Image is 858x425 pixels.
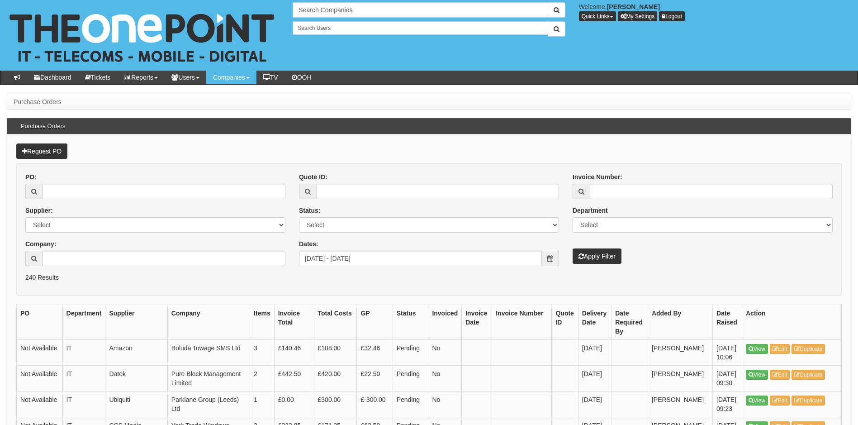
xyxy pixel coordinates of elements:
td: [DATE] [578,392,611,417]
td: [PERSON_NAME] [648,392,712,417]
b: [PERSON_NAME] [607,3,660,10]
th: Date Required By [612,305,648,340]
td: £108.00 [314,340,357,366]
th: Date Raised [713,305,742,340]
th: Added By [648,305,712,340]
label: Quote ID: [299,172,327,181]
label: Supplier: [25,206,53,215]
li: Purchase Orders [14,97,62,106]
td: 3 [250,340,275,366]
button: Apply Filter [573,248,621,264]
th: GP [357,305,393,340]
th: Supplier [105,305,167,340]
th: Quote ID [552,305,578,340]
td: Pending [393,366,428,392]
td: Pending [393,340,428,366]
th: Invoice Date [462,305,492,340]
td: Not Available [17,340,63,366]
td: [DATE] 09:30 [713,366,742,392]
label: Dates: [299,239,318,248]
td: £300.00 [314,392,357,417]
p: 240 Results [25,273,833,282]
td: [DATE] 09:23 [713,392,742,417]
th: Company [167,305,250,340]
td: Parklane Group (Leeds) Ltd [167,392,250,417]
td: IT [62,340,105,366]
td: 1 [250,392,275,417]
a: Reports [117,71,165,84]
a: Duplicate [792,396,825,406]
th: Invoice Number [492,305,552,340]
td: £140.46 [274,340,314,366]
td: IT [62,366,105,392]
a: My Settings [618,11,658,21]
td: Ubiquiti [105,392,167,417]
td: £32.46 [357,340,393,366]
a: Duplicate [792,370,825,380]
a: Edit [770,370,790,380]
td: £22.50 [357,366,393,392]
td: [DATE] [578,366,611,392]
td: £420.00 [314,366,357,392]
th: Status [393,305,428,340]
th: Delivery Date [578,305,611,340]
td: Pending [393,392,428,417]
td: [PERSON_NAME] [648,366,712,392]
th: Total Costs [314,305,357,340]
a: View [746,370,768,380]
a: Users [165,71,206,84]
label: Company: [25,239,56,248]
a: Companies [206,71,256,84]
label: PO: [25,172,37,181]
a: Logout [659,11,685,21]
a: TV [256,71,285,84]
td: Pure Block Management Limited [167,366,250,392]
h3: Purchase Orders [16,119,70,134]
td: £442.50 [274,366,314,392]
td: No [428,366,462,392]
a: View [746,396,768,406]
a: Edit [770,344,790,354]
label: Status: [299,206,320,215]
a: Duplicate [792,344,825,354]
a: Tickets [78,71,118,84]
a: Dashboard [27,71,78,84]
td: [PERSON_NAME] [648,340,712,366]
label: Department [573,206,608,215]
a: OOH [285,71,318,84]
a: Edit [770,396,790,406]
td: Datek [105,366,167,392]
th: Department [62,305,105,340]
td: IT [62,392,105,417]
td: No [428,340,462,366]
div: Welcome, [572,2,858,21]
a: View [746,344,768,354]
label: Invoice Number: [573,172,622,181]
input: Search Users [293,21,548,35]
th: Invoiced [428,305,462,340]
th: PO [17,305,63,340]
th: Invoice Total [274,305,314,340]
td: [DATE] [578,340,611,366]
td: £-300.00 [357,392,393,417]
td: Not Available [17,366,63,392]
td: [DATE] 10:06 [713,340,742,366]
td: £0.00 [274,392,314,417]
a: Request PO [16,143,67,159]
th: Items [250,305,275,340]
td: Not Available [17,392,63,417]
td: No [428,392,462,417]
td: Boluda Towage SMS Ltd [167,340,250,366]
td: 2 [250,366,275,392]
button: Quick Links [579,11,616,21]
input: Search Companies [293,2,548,18]
td: Amazon [105,340,167,366]
th: Action [742,305,842,340]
